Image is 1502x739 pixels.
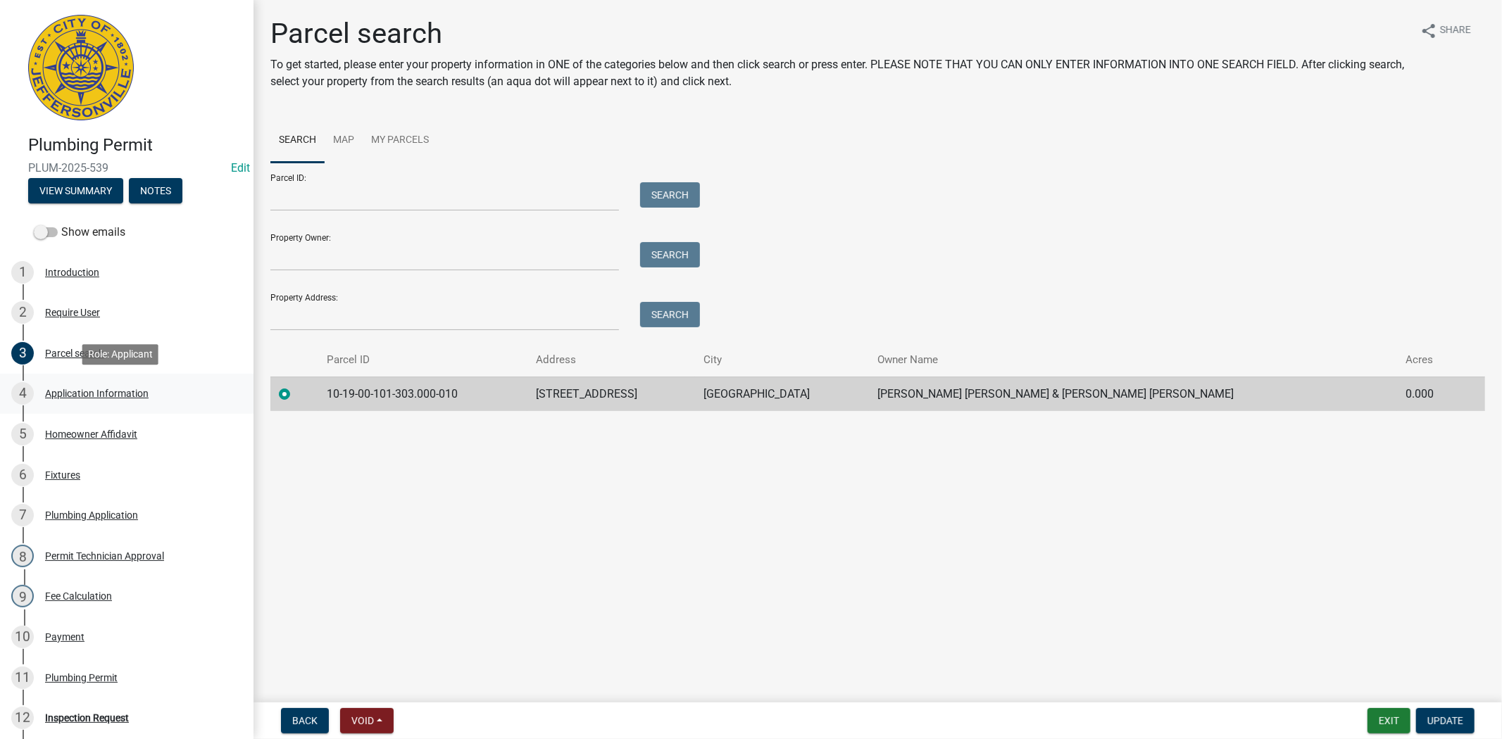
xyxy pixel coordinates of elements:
div: 8 [11,545,34,567]
button: shareShare [1409,17,1482,44]
button: Search [640,302,700,327]
img: City of Jeffersonville, Indiana [28,15,134,120]
th: Acres [1397,343,1461,377]
td: 10-19-00-101-303.000-010 [318,377,527,411]
div: Payment [45,632,85,642]
div: 4 [11,382,34,405]
div: Permit Technician Approval [45,551,164,561]
button: View Summary [28,178,123,203]
div: Application Information [45,389,149,398]
button: Update [1416,708,1475,733]
div: 5 [11,423,34,446]
div: 11 [11,667,34,689]
div: 3 [11,342,34,365]
wm-modal-confirm: Notes [129,186,182,197]
div: Plumbing Application [45,510,138,520]
th: Address [527,343,695,377]
h1: Parcel search [270,17,1409,51]
a: Map [325,118,363,163]
span: Back [292,715,318,726]
button: Notes [129,178,182,203]
a: My Parcels [363,118,437,163]
td: [PERSON_NAME] [PERSON_NAME] & [PERSON_NAME] [PERSON_NAME] [869,377,1397,411]
button: Search [640,182,700,208]
div: Inspection Request [45,713,129,723]
td: [STREET_ADDRESS] [527,377,695,411]
td: [GEOGRAPHIC_DATA] [695,377,870,411]
div: Role: Applicant [82,344,158,365]
wm-modal-confirm: Edit Application Number [231,161,250,175]
div: 7 [11,504,34,526]
div: Introduction [45,267,99,277]
button: Search [640,242,700,267]
p: To get started, please enter your property information in ONE of the categories below and then cl... [270,56,1409,90]
a: Edit [231,161,250,175]
div: Require User [45,308,100,317]
wm-modal-confirm: Summary [28,186,123,197]
td: 0.000 [1397,377,1461,411]
div: 1 [11,261,34,284]
button: Back [281,708,329,733]
div: Plumbing Permit [45,673,118,683]
i: share [1420,23,1437,39]
a: Search [270,118,325,163]
div: 9 [11,585,34,607]
div: 10 [11,626,34,648]
div: 2 [11,301,34,324]
div: 12 [11,707,34,729]
label: Show emails [34,224,125,241]
button: Void [340,708,394,733]
span: PLUM-2025-539 [28,161,225,175]
h4: Plumbing Permit [28,135,242,156]
th: Parcel ID [318,343,527,377]
div: Parcel search [45,348,104,358]
span: Update [1427,715,1463,726]
span: Void [351,715,374,726]
div: 6 [11,464,34,486]
button: Exit [1368,708,1410,733]
div: Fee Calculation [45,591,112,601]
span: Share [1440,23,1471,39]
div: Fixtures [45,470,80,480]
th: City [695,343,870,377]
th: Owner Name [869,343,1397,377]
div: Homeowner Affidavit [45,429,137,439]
